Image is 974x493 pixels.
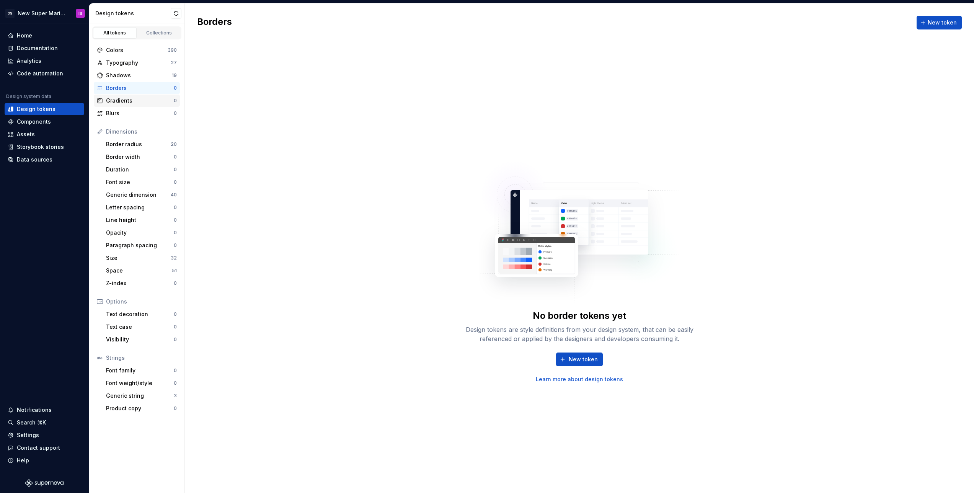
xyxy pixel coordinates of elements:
[2,5,87,21] button: 3SNew Super Mario Design SystemIS
[17,105,55,113] div: Design tokens
[17,70,63,77] div: Code automation
[17,44,58,52] div: Documentation
[106,254,171,262] div: Size
[106,267,172,274] div: Space
[106,97,174,104] div: Gradients
[174,242,177,248] div: 0
[174,405,177,411] div: 0
[5,116,84,128] a: Components
[17,431,39,439] div: Settings
[174,204,177,211] div: 0
[106,109,174,117] div: Blurs
[103,227,180,239] a: Opacity0
[103,264,180,277] a: Space51
[95,10,171,17] div: Design tokens
[5,42,84,54] a: Documentation
[106,153,174,161] div: Border width
[103,321,180,333] a: Text case0
[106,405,174,412] div: Product copy
[106,336,174,343] div: Visibility
[106,59,171,67] div: Typography
[94,82,180,94] a: Borders0
[106,354,177,362] div: Strings
[18,10,67,17] div: New Super Mario Design System
[94,57,180,69] a: Typography27
[174,230,177,236] div: 0
[174,85,177,91] div: 0
[140,30,178,36] div: Collections
[5,429,84,441] a: Settings
[5,29,84,42] a: Home
[103,277,180,289] a: Z-index0
[197,16,232,29] h2: Borders
[17,156,52,163] div: Data sources
[94,95,180,107] a: Gradients0
[174,393,177,399] div: 3
[94,44,180,56] a: Colors390
[556,353,603,366] button: New token
[106,392,174,400] div: Generic string
[174,167,177,173] div: 0
[106,310,174,318] div: Text decoration
[533,310,626,322] div: No border tokens yet
[103,252,180,264] a: Size32
[17,131,35,138] div: Assets
[6,93,51,100] div: Design system data
[103,239,180,251] a: Paragraph spacing0
[5,128,84,140] a: Assets
[103,214,180,226] a: Line height0
[5,67,84,80] a: Code automation
[172,268,177,274] div: 51
[174,311,177,317] div: 0
[928,19,957,26] span: New token
[17,118,51,126] div: Components
[174,179,177,185] div: 0
[5,9,15,18] div: 3S
[17,32,32,39] div: Home
[103,138,180,150] a: Border radius20
[457,325,702,343] div: Design tokens are style definitions from your design system, that can be easily referenced or app...
[174,110,177,116] div: 0
[569,356,598,363] span: New token
[103,308,180,320] a: Text decoration0
[103,201,180,214] a: Letter spacing0
[174,217,177,223] div: 0
[106,279,174,287] div: Z-index
[5,404,84,416] button: Notifications
[78,10,82,16] div: IS
[106,84,174,92] div: Borders
[5,153,84,166] a: Data sources
[17,143,64,151] div: Storybook stories
[17,457,29,464] div: Help
[172,72,177,78] div: 19
[171,192,177,198] div: 40
[94,69,180,82] a: Shadows19
[103,333,180,346] a: Visibility0
[96,30,134,36] div: All tokens
[17,444,60,452] div: Contact support
[171,255,177,261] div: 32
[5,442,84,454] button: Contact support
[5,454,84,467] button: Help
[174,154,177,160] div: 0
[106,140,171,148] div: Border radius
[171,60,177,66] div: 27
[174,380,177,386] div: 0
[94,107,180,119] a: Blurs0
[103,189,180,201] a: Generic dimension40
[106,216,174,224] div: Line height
[106,298,177,305] div: Options
[17,406,52,414] div: Notifications
[17,57,41,65] div: Analytics
[103,377,180,389] a: Font weight/style0
[168,47,177,53] div: 390
[103,402,180,415] a: Product copy0
[25,479,64,487] svg: Supernova Logo
[174,280,177,286] div: 0
[917,16,962,29] button: New token
[103,151,180,163] a: Border width0
[106,379,174,387] div: Font weight/style
[5,141,84,153] a: Storybook stories
[5,416,84,429] button: Search ⌘K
